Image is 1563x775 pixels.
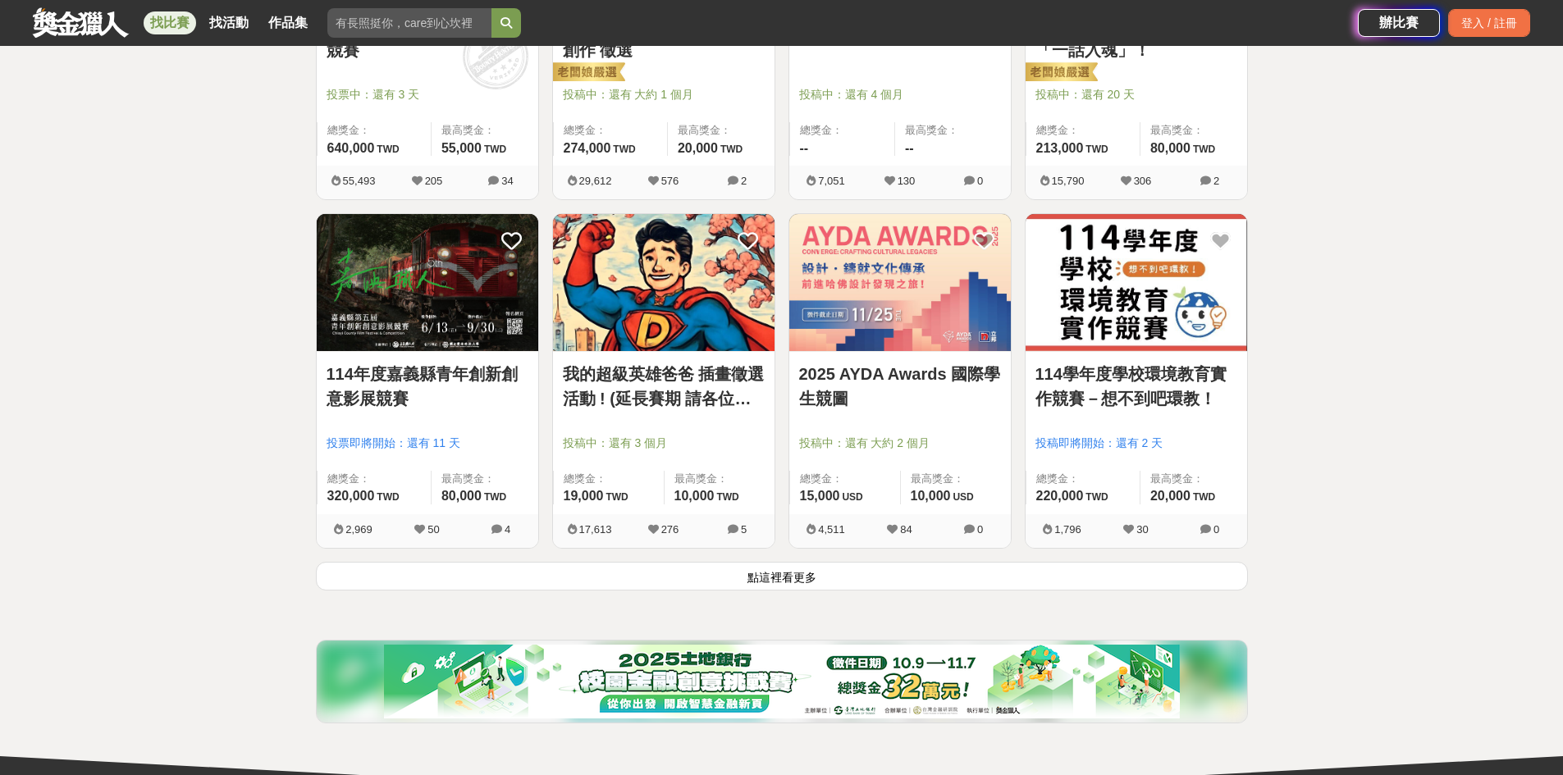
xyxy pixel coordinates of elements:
div: 登入 / 註冊 [1448,9,1530,37]
a: 114年度嘉義縣青年創新創意影展競賽 [327,362,528,411]
span: 50 [427,523,439,536]
button: 點這裡看更多 [316,562,1248,590]
span: 投票中：還有 3 天 [327,86,528,103]
span: 15,790 [1052,175,1085,187]
span: 17,613 [579,523,612,536]
span: TWD [484,144,506,155]
span: 276 [661,523,679,536]
span: 274,000 [564,141,611,155]
span: 213,000 [1036,141,1084,155]
a: 作品集 [262,11,314,34]
span: 總獎金： [800,471,890,487]
a: Cover Image [317,214,538,352]
span: 55,000 [441,141,482,155]
a: Cover Image [553,214,775,352]
img: Cover Image [553,214,775,351]
span: 總獎金： [1036,122,1130,139]
span: TWD [606,491,628,503]
span: 4,511 [818,523,845,536]
span: 2 [741,175,747,187]
span: 20,000 [678,141,718,155]
a: 114學年度學校環境教育實作競賽－想不到吧環教！ [1035,362,1237,411]
span: 320,000 [327,489,375,503]
span: 34 [501,175,513,187]
span: 投稿即將開始：還有 2 天 [1035,435,1237,452]
span: 10,000 [674,489,715,503]
span: 最高獎金： [441,122,528,139]
span: 5 [741,523,747,536]
span: TWD [613,144,635,155]
span: 2 [1213,175,1219,187]
span: 投稿中：還有 大約 1 個月 [563,86,765,103]
span: 最高獎金： [441,471,528,487]
span: 15,000 [800,489,840,503]
a: 2025 AYDA Awards 國際學生競圖 [799,362,1001,411]
span: 10,000 [911,489,951,503]
span: 總獎金： [1036,471,1130,487]
img: Cover Image [1026,214,1247,351]
span: 總獎金： [327,122,421,139]
img: Cover Image [789,214,1011,351]
img: Cover Image [317,214,538,351]
a: Cover Image [789,214,1011,352]
span: 投稿中：還有 3 個月 [563,435,765,452]
span: 7,051 [818,175,845,187]
img: a5722dc9-fb8f-4159-9c92-9f5474ee55af.png [384,645,1180,718]
span: 19,000 [564,489,604,503]
span: 最高獎金： [905,122,1001,139]
span: 總獎金： [564,471,654,487]
span: TWD [1193,491,1215,503]
span: 投稿中：還有 4 個月 [799,86,1001,103]
span: USD [953,491,973,503]
img: 老闆娘嚴選 [1022,62,1098,84]
span: 306 [1134,175,1152,187]
span: TWD [377,144,399,155]
span: USD [842,491,862,503]
span: 55,493 [343,175,376,187]
span: 最高獎金： [1150,471,1237,487]
a: 辦比賽 [1358,9,1440,37]
span: TWD [1193,144,1215,155]
span: TWD [484,491,506,503]
span: 130 [898,175,916,187]
a: Cover Image [1026,214,1247,352]
span: TWD [1085,491,1108,503]
span: 640,000 [327,141,375,155]
a: 我的超級英雄爸爸 插畫徵選活動 ! (延長賽期 請各位踴躍參與) [563,362,765,411]
span: 2,969 [345,523,372,536]
span: TWD [716,491,738,503]
span: 80,000 [1150,141,1191,155]
span: 總獎金： [564,122,657,139]
span: 總獎金： [327,471,421,487]
span: -- [800,141,809,155]
span: 576 [661,175,679,187]
span: 最高獎金： [1150,122,1237,139]
span: 80,000 [441,489,482,503]
span: 205 [425,175,443,187]
span: TWD [377,491,399,503]
span: 最高獎金： [911,471,1001,487]
input: 有長照挺你，care到心坎裡！青春出手，拍出照顧 影音徵件活動 [327,8,491,38]
span: TWD [720,144,743,155]
span: 投稿中：還有 20 天 [1035,86,1237,103]
span: 最高獎金： [674,471,765,487]
span: 20,000 [1150,489,1191,503]
span: 0 [1213,523,1219,536]
a: 找活動 [203,11,255,34]
span: TWD [1085,144,1108,155]
a: 找比賽 [144,11,196,34]
span: 總獎金： [800,122,885,139]
span: 投稿中：還有 大約 2 個月 [799,435,1001,452]
span: -- [905,141,914,155]
span: 84 [900,523,912,536]
span: 0 [977,523,983,536]
span: 29,612 [579,175,612,187]
img: 老闆娘嚴選 [550,62,625,84]
span: 4 [505,523,510,536]
span: 1,796 [1054,523,1081,536]
span: 220,000 [1036,489,1084,503]
span: 0 [977,175,983,187]
span: 投票即將開始：還有 11 天 [327,435,528,452]
span: 最高獎金： [678,122,765,139]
